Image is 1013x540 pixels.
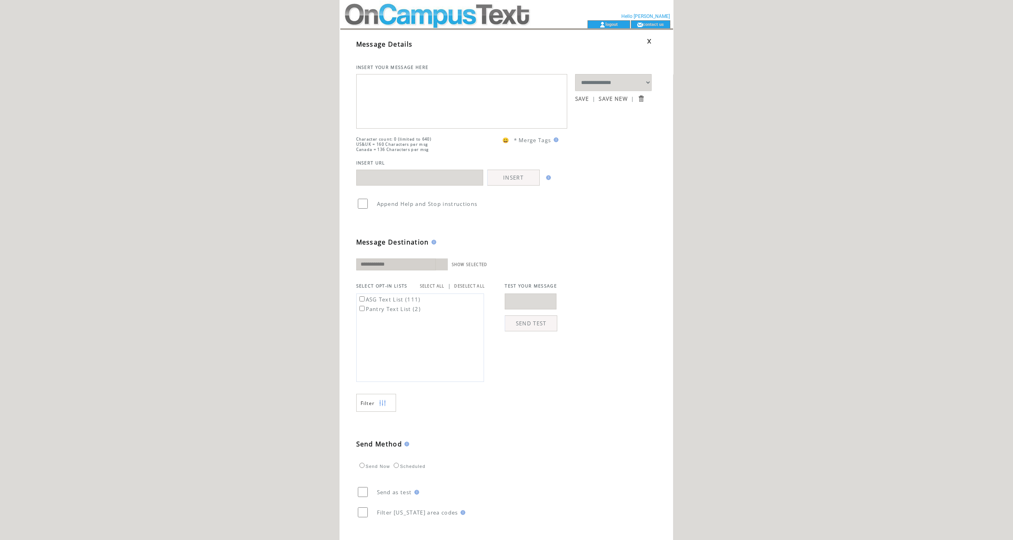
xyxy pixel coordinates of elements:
span: 😀 [502,137,509,144]
img: help.gif [458,510,465,515]
label: Scheduled [392,464,425,469]
label: Pantry Text List (2) [358,305,421,313]
input: ASG Text List (111) [359,296,365,301]
span: Message Destination [356,238,429,247]
span: Hello [PERSON_NAME] [621,14,670,19]
span: Filter [US_STATE] area codes [377,509,458,516]
img: help.gif [402,442,409,446]
span: | [592,95,595,102]
a: Filter [356,394,396,412]
span: INSERT YOUR MESSAGE HERE [356,65,429,70]
input: Submit [637,95,645,102]
label: Send Now [357,464,390,469]
span: Append Help and Stop instructions [377,200,478,207]
a: DESELECT ALL [454,284,485,289]
img: contact_us_icon.gif [637,22,643,28]
input: Pantry Text List (2) [359,306,365,311]
span: Send as test [377,489,412,496]
span: TEST YOUR MESSAGE [505,283,557,289]
span: Show filters [361,400,375,407]
a: SEND TEST [505,315,557,331]
input: Scheduled [394,463,399,468]
img: help.gif [429,240,436,245]
span: * Merge Tags [514,137,551,144]
span: | [631,95,634,102]
label: ASG Text List (111) [358,296,421,303]
a: contact us [643,22,664,27]
a: SELECT ALL [420,284,445,289]
img: account_icon.gif [599,22,605,28]
img: help.gif [412,490,419,495]
img: help.gif [551,137,558,142]
span: Canada = 136 Characters per msg [356,147,429,152]
img: help.gif [544,175,551,180]
span: Message Details [356,40,413,49]
a: SAVE [575,95,589,102]
span: INSERT URL [356,160,385,166]
span: | [448,282,451,290]
span: SELECT OPT-IN LISTS [356,283,408,289]
span: US&UK = 160 Characters per msg [356,142,428,147]
input: Send Now [359,463,365,468]
a: INSERT [487,170,540,186]
a: logout [605,22,618,27]
span: Character count: 0 (limited to 640) [356,137,432,142]
a: SAVE NEW [599,95,628,102]
img: filters.png [379,394,386,412]
span: Send Method [356,440,402,448]
a: SHOW SELECTED [452,262,488,267]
